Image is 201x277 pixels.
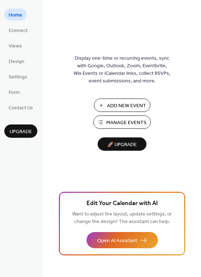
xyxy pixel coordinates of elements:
[98,137,146,151] button: 🚀 Upgrade
[9,58,24,65] span: Design
[102,140,142,150] span: 🚀 Upgrade
[9,104,33,112] span: Contact Us
[87,199,158,209] span: Edit Your Calendar with AI
[9,89,20,96] span: Form
[4,24,32,36] a: Connect
[9,73,27,81] span: Settings
[87,232,158,248] button: Open AI Assistant
[4,86,24,98] a: Form
[9,42,22,50] span: Views
[4,55,29,67] a: Design
[94,99,150,112] button: Add New Event
[74,55,170,85] span: Display one-time or recurring events, sync with Google, Outlook, Zoom, Eventbrite, Wix Events or ...
[106,119,146,127] span: Manage Events
[97,237,137,245] span: Open AI Assistant
[4,71,32,82] a: Settings
[4,9,27,21] a: Home
[9,12,22,19] span: Home
[72,209,172,227] span: Want to adjust the layout, update settings, or change the design? The assistant can help.
[4,124,37,138] button: Upgrade
[9,27,28,35] span: Connect
[4,40,26,51] a: Views
[93,115,151,129] button: Manage Events
[4,101,37,113] a: Contact Us
[107,102,146,110] span: Add New Event
[10,128,32,136] span: Upgrade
